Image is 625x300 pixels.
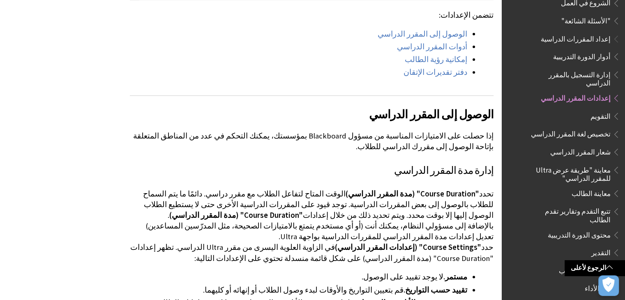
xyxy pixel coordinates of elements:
[559,264,611,275] span: التفاعل مع الطلاب
[130,10,494,21] p: تتضمن الإعدادات:
[561,14,611,25] span: "الأسئلة الشائعة"
[130,163,494,178] h3: إدارة مدة المقرر الدراسي
[130,284,467,296] li: قم بتعيين التواريخ والأوقات لبدء وصول الطلاب أو إنهائه أو كليهما.
[548,228,611,239] span: محتوى الدورة التدريبية
[443,272,467,282] span: مستمر.
[531,127,611,138] span: تخصيص لغة المقرر الدراسي
[130,95,494,123] h2: الوصول إلى المقرر الدراسي
[335,242,481,252] span: "Course Settings" (إعدادات المقرر الدراسي)
[405,55,467,65] a: إمكانية رؤية الطالب
[130,131,494,152] p: إذا حصلت على الامتيازات المناسبة من مسؤول Blackboard بمؤسستك، يمكنك التحكم في عدد من المناطق المت...
[598,275,619,296] button: فتح التفضيلات
[404,285,467,295] span: تقييد حسب التواريخ.
[524,205,611,224] span: تتبع التقدم وتقارير تقدم الطالب
[169,210,303,220] span: "Course Duration" (مدة المقرر الدراسي)
[565,260,625,275] a: الرجوع لأعلى
[346,189,479,198] span: "Course Duration" (مدة المقرر الدراسي)
[130,189,494,264] p: تحدد الوقت المتاح لتفاعل الطلاب مع مقرر دراسي. دائمًا ما يتم السماح للطلاب بالوصول إلى بعض المقرر...
[378,29,467,39] a: الوصول إلى المقرر الدراسي
[591,246,611,257] span: التقدير
[553,50,611,61] span: أدوار الدورة التدريبية
[541,32,611,43] span: إعداد المقررات الدراسية
[590,109,611,120] span: التقويم
[572,187,611,198] span: معاينة الطالب
[585,282,611,293] span: تتبع الأداء
[541,91,611,102] span: إعدادات المقرر الدراسي
[550,145,611,156] span: شعار المقرر الدراسي
[130,271,467,283] li: لا يوجد تقييد على الوصول.
[524,68,611,87] span: إدارة التسجيل بالمقرر الدراسي
[397,42,467,52] a: أدوات المقرر الدراسي
[524,163,611,182] span: معاينة "طريقة عرض Ultra للمقرر الدراسي"
[404,67,467,77] a: دفتر تقديرات الإتقان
